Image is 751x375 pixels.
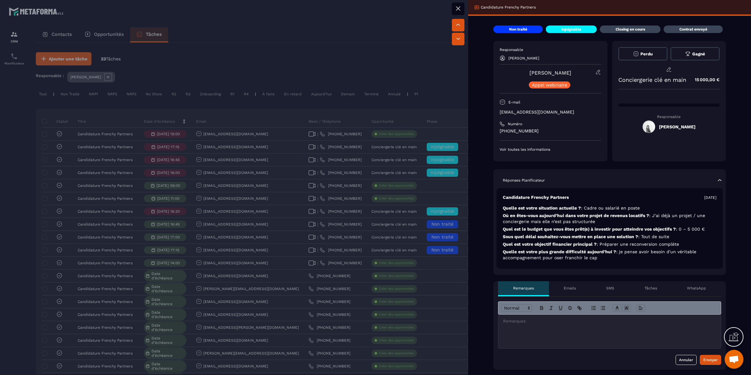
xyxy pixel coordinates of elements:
button: Perdu [618,47,667,60]
p: Non traité [509,27,527,32]
p: Réponses Planificateur [503,178,545,183]
div: Ouvrir le chat [725,350,743,369]
span: : Cadre ou salarié en poste [581,205,640,210]
p: Contrat envoyé [679,27,707,32]
p: Quelle est votre plus grande difficulté aujourd’hui ? [503,249,716,261]
p: Responsable [618,115,720,119]
p: Closing en cours [616,27,645,32]
p: Conciergerie clé en main [618,76,686,83]
p: Voir toutes les informations [500,147,601,152]
p: Appel webinaire [532,83,567,87]
span: : Préparer une reconversion complète [597,242,679,247]
p: Quel est votre objectif financier principal ? [503,241,716,247]
p: Quelle est votre situation actuelle ? [503,205,716,211]
span: : 0 – 5 000 € [676,227,705,232]
span: Gagné [692,52,705,56]
p: WhatsApp [687,286,706,291]
p: Où en êtes-vous aujourd’hui dans votre projet de revenus locatifs ? [503,213,716,225]
p: [PERSON_NAME] [508,56,539,60]
h5: [PERSON_NAME] [659,124,695,129]
button: Envoyer [700,355,721,365]
p: [PHONE_NUMBER] [500,128,601,134]
p: injoignable [562,27,581,32]
span: Perdu [640,52,653,56]
button: Gagné [671,47,720,60]
p: Emails [564,286,576,291]
p: E-mail [508,100,520,105]
p: Responsable [500,47,601,52]
p: Candidature Frenchy Partners [481,5,536,10]
p: SMS [606,286,614,291]
p: Quel est le budget que vous êtes prêt(e) à investir pour atteindre vos objectifs ? [503,226,716,232]
p: [DATE] [704,195,716,200]
p: Sous quel délai souhaitez-vous mettre en place une solution ? [503,234,716,240]
button: Annuler [676,355,697,365]
p: Remarques [513,286,534,291]
a: [PERSON_NAME] [529,70,571,76]
div: Envoyer [703,357,718,363]
p: [EMAIL_ADDRESS][DOMAIN_NAME] [500,109,601,115]
p: Tâches [644,286,657,291]
span: : Tout de suite [638,234,669,239]
p: Numéro [508,121,522,126]
p: Candidature Frenchy Partners [503,194,569,200]
p: 15 000,00 € [688,74,720,86]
